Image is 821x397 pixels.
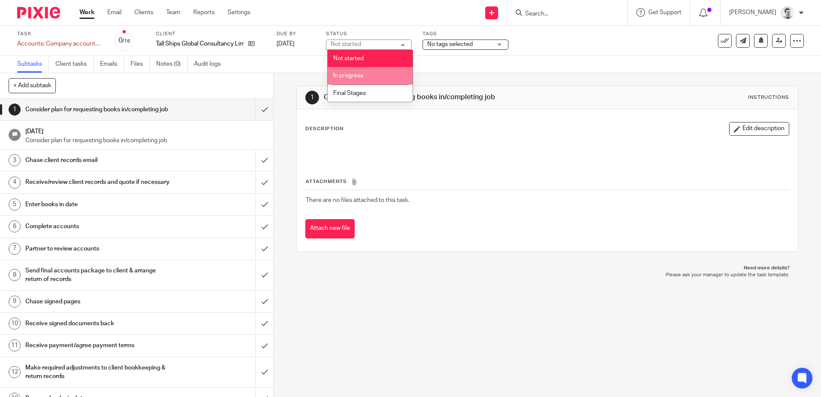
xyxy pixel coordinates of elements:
[9,104,21,116] div: 1
[25,317,173,330] h1: Receive signed documents back
[333,55,364,61] span: Not started
[333,73,363,79] span: In progress
[55,56,94,73] a: Client tasks
[305,265,789,272] p: Need more details?
[25,198,173,211] h1: Enter books in date
[25,339,173,352] h1: Receive payment/agree payment terms
[331,41,361,47] div: Not started
[305,91,319,104] div: 1
[156,56,188,73] a: Notes (0)
[107,8,122,17] a: Email
[156,31,266,37] label: Client
[25,242,173,255] h1: Partner to review accounts
[156,40,244,48] p: Tall Ships Global Consultancy Limited
[9,296,21,308] div: 9
[781,6,794,20] img: Andy_2025.jpg
[333,90,366,96] span: Final Stages
[305,272,789,278] p: Please ask your manager to update the task template.
[9,366,21,378] div: 12
[17,7,60,18] img: Pixie
[194,56,227,73] a: Audit logs
[427,41,473,47] span: No tags selected
[9,339,21,351] div: 11
[25,125,265,136] h1: [DATE]
[25,264,173,286] h1: Send final accounts package to client & arrange return of records
[9,78,56,93] button: + Add subtask
[9,269,21,281] div: 8
[166,8,180,17] a: Team
[277,31,315,37] label: Due by
[25,220,173,233] h1: Complete accounts
[9,177,21,189] div: 4
[79,8,94,17] a: Work
[25,103,173,116] h1: Consider plan for requesting books in/completing job
[122,39,130,43] small: /16
[17,40,103,48] div: Accounts: Company accounts and tax return
[100,56,124,73] a: Emails
[326,31,412,37] label: Status
[131,56,150,73] a: Files
[305,219,355,238] button: Attach new file
[306,197,409,203] span: There are no files attached to this task.
[9,220,21,232] div: 6
[25,295,173,308] h1: Chase signed pages
[9,154,21,166] div: 3
[119,36,130,46] div: 0
[9,318,21,330] div: 10
[25,176,173,189] h1: Receive/review client records and quote if necessary
[25,154,173,167] h1: Chase client records email
[9,198,21,211] div: 5
[524,10,602,18] input: Search
[228,8,250,17] a: Settings
[729,8,776,17] p: [PERSON_NAME]
[134,8,153,17] a: Clients
[324,93,566,102] h1: Consider plan for requesting books in/completing job
[193,8,215,17] a: Reports
[648,9,681,15] span: Get Support
[17,56,49,73] a: Subtasks
[423,31,508,37] label: Tags
[748,94,789,101] div: Instructions
[25,136,265,145] p: Consider plan for requesting books in/completing job
[9,243,21,255] div: 7
[306,179,347,184] span: Attachments
[305,125,344,132] p: Description
[25,361,173,383] h1: Make required adjustments to client bookkeeping & return records
[17,31,103,37] label: Task
[277,41,295,47] span: [DATE]
[729,122,789,136] button: Edit description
